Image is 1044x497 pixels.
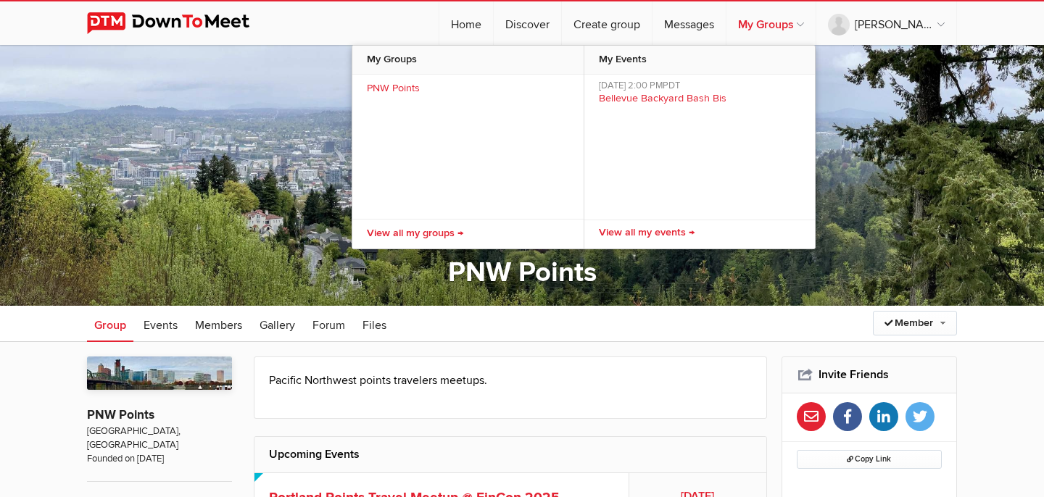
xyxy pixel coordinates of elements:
[797,357,942,392] h2: Invite Friends
[584,46,815,75] span: My Events
[87,452,232,466] span: Founded on [DATE]
[584,220,815,248] a: View all my events →
[873,311,957,335] a: Member
[599,92,726,104] span: Bellevue Backyard Bash Bis
[87,306,133,342] a: Group
[726,1,816,45] a: My Groups
[362,318,386,333] span: Files
[87,12,272,34] img: DownToMeet
[494,1,561,45] a: Discover
[260,318,295,333] span: Gallery
[816,1,956,45] a: [PERSON_NAME]
[652,1,726,45] a: Messages
[269,372,752,389] p: Pacific Northwest points travelers meetups.
[599,80,800,92] span: [DATE] 2:00 PM
[352,46,584,75] span: My Groups
[87,356,232,390] img: PNW Points
[144,318,178,333] span: Events
[352,219,584,248] a: View all my groups →
[305,306,352,342] a: Forum
[252,306,302,342] a: Gallery
[663,80,680,91] span: America/Los_Angeles
[584,75,815,112] a: [DATE] 2:00 PMPDT Bellevue Backyard Bash Bis
[94,318,126,333] span: Group
[136,306,185,342] a: Events
[847,454,891,464] span: Copy Link
[797,450,942,469] button: Copy Link
[195,318,242,333] span: Members
[312,318,345,333] span: Forum
[439,1,493,45] a: Home
[188,306,249,342] a: Members
[355,306,394,342] a: Files
[269,437,752,472] h2: Upcoming Events
[352,75,584,104] a: PNW Points
[562,1,652,45] a: Create group
[87,425,232,453] span: [GEOGRAPHIC_DATA], [GEOGRAPHIC_DATA]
